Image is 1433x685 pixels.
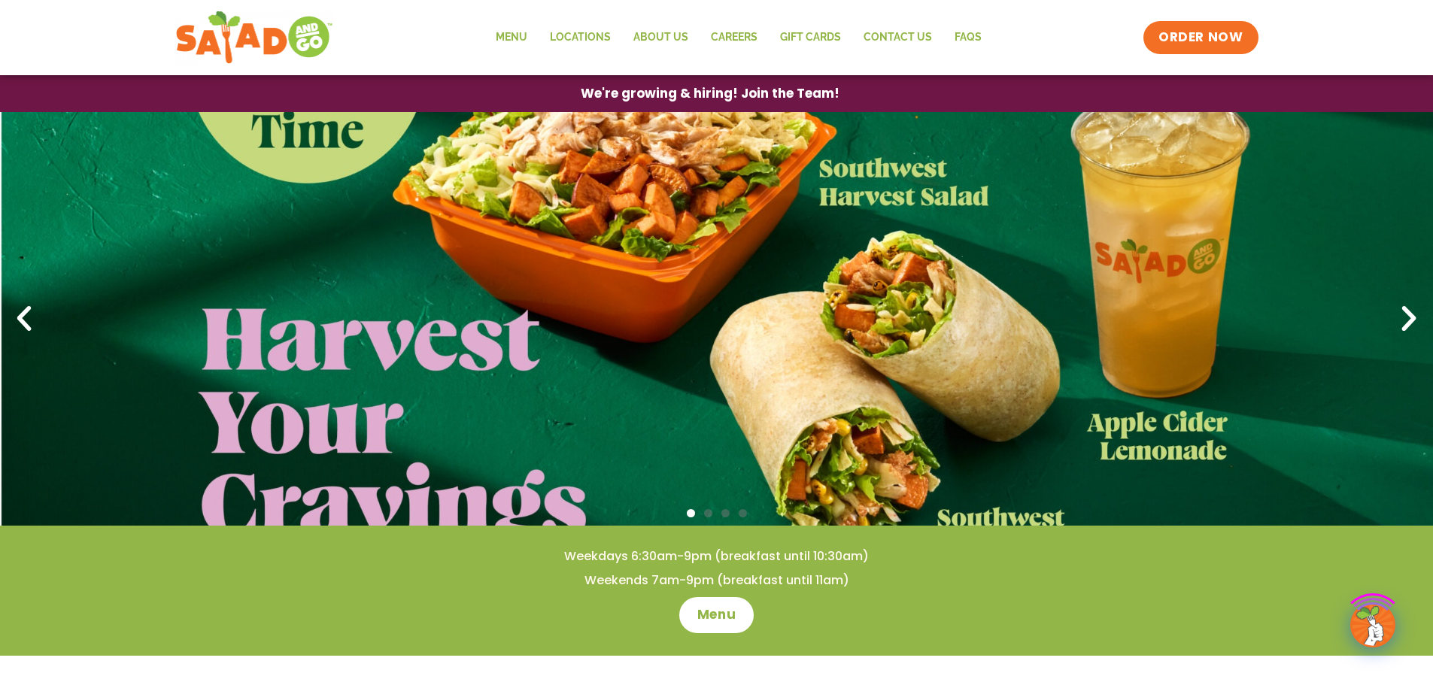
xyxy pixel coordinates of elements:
[687,509,695,517] span: Go to slide 1
[1158,29,1243,47] span: ORDER NOW
[539,20,622,55] a: Locations
[852,20,943,55] a: Contact Us
[1143,21,1258,54] a: ORDER NOW
[30,572,1403,589] h4: Weekends 7am-9pm (breakfast until 11am)
[769,20,852,55] a: GIFT CARDS
[679,597,754,633] a: Menu
[8,302,41,335] div: Previous slide
[697,606,736,624] span: Menu
[484,20,993,55] nav: Menu
[622,20,700,55] a: About Us
[484,20,539,55] a: Menu
[700,20,769,55] a: Careers
[1392,302,1425,335] div: Next slide
[739,509,747,517] span: Go to slide 4
[558,76,862,111] a: We're growing & hiring! Join the Team!
[581,87,839,100] span: We're growing & hiring! Join the Team!
[721,509,730,517] span: Go to slide 3
[30,548,1403,565] h4: Weekdays 6:30am-9pm (breakfast until 10:30am)
[943,20,993,55] a: FAQs
[175,8,334,68] img: new-SAG-logo-768×292
[704,509,712,517] span: Go to slide 2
